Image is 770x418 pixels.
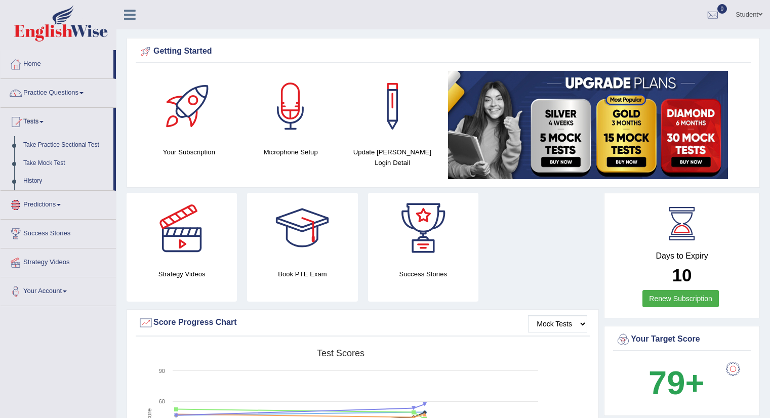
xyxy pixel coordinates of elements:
[448,71,728,179] img: small5.jpg
[138,315,587,330] div: Score Progress Chart
[1,108,113,133] a: Tests
[138,44,748,59] div: Getting Started
[317,348,364,358] tspan: Test scores
[159,368,165,374] text: 90
[642,290,719,307] a: Renew Subscription
[1,220,116,245] a: Success Stories
[19,154,113,173] a: Take Mock Test
[247,269,357,279] h4: Book PTE Exam
[19,172,113,190] a: History
[127,269,237,279] h4: Strategy Videos
[1,277,116,303] a: Your Account
[347,147,438,168] h4: Update [PERSON_NAME] Login Detail
[368,269,478,279] h4: Success Stories
[1,50,113,75] a: Home
[19,136,113,154] a: Take Practice Sectional Test
[1,248,116,274] a: Strategy Videos
[616,252,748,261] h4: Days to Expiry
[717,4,727,14] span: 0
[1,191,116,216] a: Predictions
[159,398,165,404] text: 60
[245,147,337,157] h4: Microphone Setup
[672,265,692,285] b: 10
[616,332,748,347] div: Your Target Score
[649,364,704,401] b: 79+
[143,147,235,157] h4: Your Subscription
[1,79,116,104] a: Practice Questions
